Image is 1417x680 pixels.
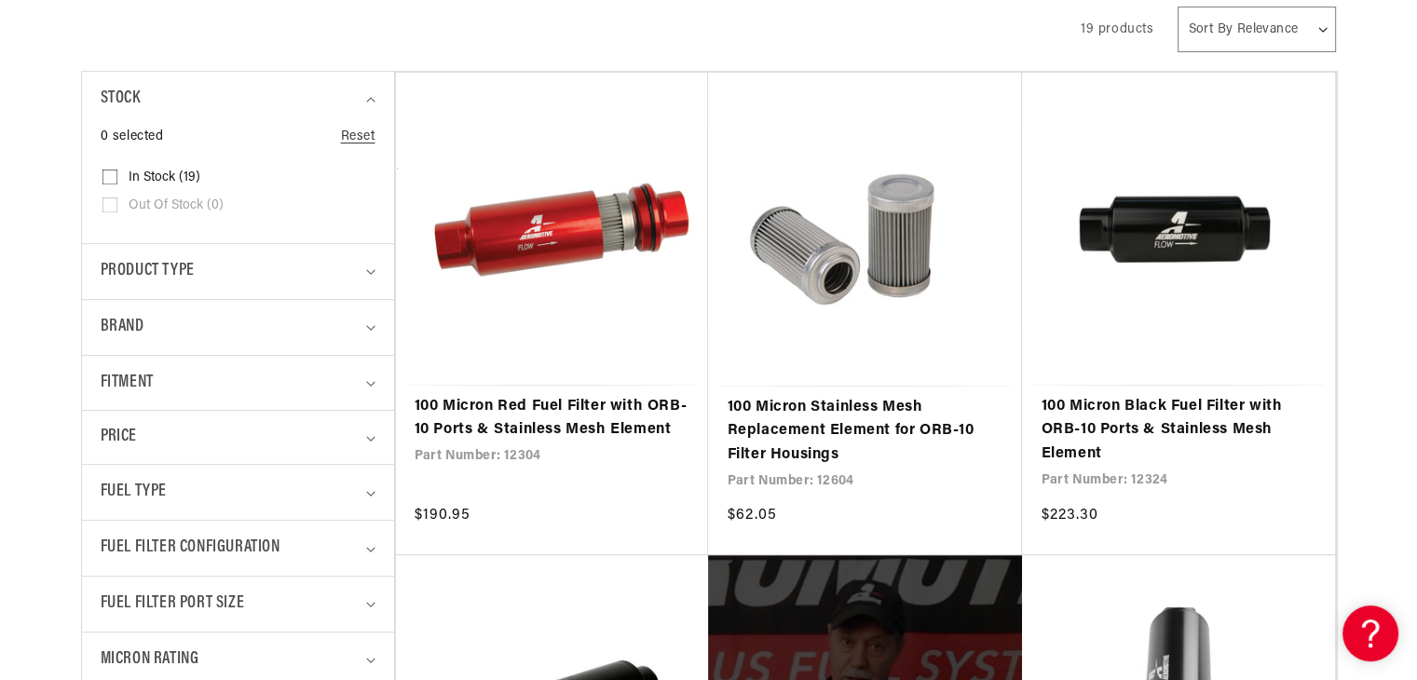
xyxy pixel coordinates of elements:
summary: Fuel Filter Configuration (0 selected) [101,521,375,576]
span: 19 products [1081,22,1154,36]
span: Fuel Filter Configuration [101,535,280,562]
a: Reset [341,127,375,147]
summary: Price [101,411,375,464]
a: 100 Micron Black Fuel Filter with ORB-10 Ports & Stainless Mesh Element [1041,395,1316,467]
summary: Brand (0 selected) [101,300,375,355]
span: Brand [101,314,144,341]
summary: Stock (0 selected) [101,72,375,127]
span: Out of stock (0) [129,197,224,214]
span: Stock [101,86,141,113]
a: 100 Micron Red Fuel Filter with ORB-10 Ports & Stainless Mesh Element [415,395,690,442]
span: Fitment [101,370,154,397]
span: Fuel Type [101,479,167,506]
summary: Fuel Type (0 selected) [101,465,375,520]
summary: Fuel Filter Port Size (0 selected) [101,577,375,632]
span: 0 selected [101,127,164,147]
span: Product type [101,258,195,285]
span: In stock (19) [129,170,200,186]
span: Micron Rating [101,646,199,673]
a: 100 Micron Stainless Mesh Replacement Element for ORB-10 Filter Housings [727,396,1003,468]
summary: Fitment (0 selected) [101,356,375,411]
span: Fuel Filter Port Size [101,591,245,618]
span: Price [101,425,137,450]
summary: Product type (0 selected) [101,244,375,299]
